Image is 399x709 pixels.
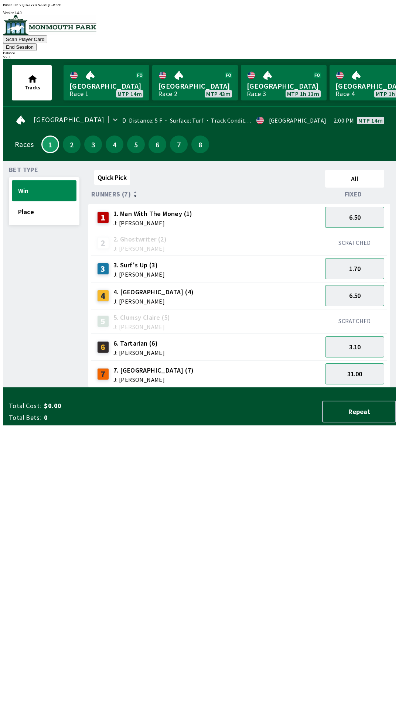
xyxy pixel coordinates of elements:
div: Fixed [322,191,387,198]
span: Tracks [25,84,40,91]
span: 7. [GEOGRAPHIC_DATA] (7) [113,366,194,375]
span: YQIA-GYXN-5MQL-B72E [19,3,61,7]
span: [GEOGRAPHIC_DATA] [34,117,105,123]
span: 6.50 [349,291,361,300]
div: 5 [97,315,109,327]
span: J: [PERSON_NAME] [113,377,194,383]
button: Win [12,180,76,201]
span: Repeat [329,407,389,416]
div: 4 [97,290,109,302]
span: Total Bets: [9,413,41,422]
button: Place [12,201,76,222]
div: Balance [3,51,396,55]
span: Track Condition: Fast [204,117,267,124]
div: Runners (7) [91,191,322,198]
span: J: [PERSON_NAME] [113,220,192,226]
span: J: [PERSON_NAME] [113,298,194,304]
span: Bet Type [9,167,38,173]
button: All [325,170,384,188]
span: 1 [44,143,57,146]
span: 7 [172,142,186,147]
div: Race 1 [69,91,89,97]
span: [GEOGRAPHIC_DATA] [247,81,321,91]
span: J: [PERSON_NAME] [113,246,167,251]
button: Repeat [322,401,396,422]
a: [GEOGRAPHIC_DATA]Race 2MTP 43m [152,65,238,100]
button: 8 [191,136,209,153]
span: 6.50 [349,213,361,222]
span: 0 [44,413,160,422]
span: [GEOGRAPHIC_DATA] [69,81,143,91]
div: Version 1.4.0 [3,11,396,15]
button: 1 [41,136,59,153]
div: 0 [122,117,126,123]
button: Scan Player Card [3,35,47,43]
div: Race 2 [158,91,177,97]
span: $0.00 [44,401,160,410]
span: MTP 14m [117,91,142,97]
button: 2 [63,136,81,153]
span: 2. Ghostwriter (2) [113,234,167,244]
span: 6. Tartarian (6) [113,339,165,348]
span: [GEOGRAPHIC_DATA] [158,81,232,91]
div: Races [15,141,34,147]
span: Total Cost: [9,401,41,410]
span: 5 [129,142,143,147]
span: MTP 1h 13m [287,91,319,97]
span: 4 [108,142,122,147]
button: Tracks [12,65,52,100]
img: venue logo [3,15,96,35]
div: $ 5.00 [3,55,396,59]
a: [GEOGRAPHIC_DATA]Race 3MTP 1h 13m [241,65,327,100]
span: 2 [65,142,79,147]
span: 3.10 [349,343,361,351]
button: 6.50 [325,207,384,228]
span: Distance: 5 F [129,117,162,124]
button: 5 [127,136,145,153]
span: J: [PERSON_NAME] [113,271,165,277]
div: SCRATCHED [325,239,384,246]
span: 4. [GEOGRAPHIC_DATA] (4) [113,287,194,297]
div: Public ID: [3,3,396,7]
span: 8 [193,142,207,147]
span: 31.00 [347,370,362,378]
span: MTP 14m [358,117,383,123]
span: 1. Man With The Money (1) [113,209,192,219]
span: All [328,175,381,183]
button: 6.50 [325,285,384,306]
button: 6 [149,136,166,153]
button: 31.00 [325,363,384,384]
span: 3 [86,142,100,147]
div: Race 3 [247,91,266,97]
div: 6 [97,341,109,353]
button: End Session [3,43,37,51]
span: 2:00 PM [334,117,354,123]
button: 7 [170,136,188,153]
button: 1.70 [325,258,384,279]
span: 1.70 [349,264,361,273]
span: Fixed [345,191,362,197]
a: [GEOGRAPHIC_DATA]Race 1MTP 14m [64,65,149,100]
button: 4 [106,136,123,153]
span: 6 [150,142,164,147]
button: 3.10 [325,336,384,357]
span: 5. Clumsy Claire (5) [113,313,170,322]
div: 7 [97,368,109,380]
span: J: [PERSON_NAME] [113,350,165,356]
div: 1 [97,212,109,223]
div: [GEOGRAPHIC_DATA] [269,117,327,123]
div: 2 [97,237,109,249]
span: Place [18,208,70,216]
span: Surface: Turf [162,117,204,124]
span: MTP 43m [206,91,231,97]
button: Quick Pick [94,170,130,185]
div: Race 4 [335,91,355,97]
span: J: [PERSON_NAME] [113,324,170,330]
span: 3. Surf's Up (3) [113,260,165,270]
span: Quick Pick [98,173,127,182]
div: SCRATCHED [325,317,384,325]
button: 3 [84,136,102,153]
span: Runners (7) [91,191,131,197]
div: 3 [97,263,109,275]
